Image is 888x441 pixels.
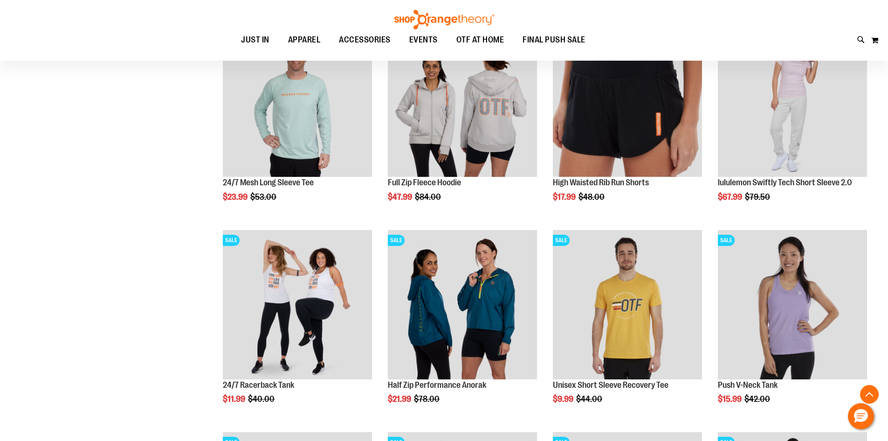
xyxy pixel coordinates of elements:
span: $17.99 [553,192,577,202]
span: OTF AT HOME [456,29,504,50]
div: product [218,225,377,428]
a: Main Image of 1457095SALE [223,28,372,178]
span: $67.99 [718,192,743,202]
a: Product image for Push V-Neck TankSALE [718,230,867,381]
span: $84.00 [415,192,442,202]
div: product [548,23,707,225]
a: Half Zip Performance Anorak [388,380,486,390]
button: Hello, have a question? Let’s chat. [848,403,874,429]
span: $11.99 [223,394,247,404]
div: product [713,225,872,428]
a: JUST IN [232,29,279,51]
a: lululemon Swiftly Tech Short Sleeve 2.0 [718,178,852,187]
img: Product image for Push V-Neck Tank [718,230,867,379]
span: $44.00 [576,394,604,404]
a: OTF AT HOME [447,29,514,51]
div: product [383,23,542,225]
img: Main Image of 1457095 [223,28,372,177]
span: FINAL PUSH SALE [523,29,585,50]
div: product [548,225,707,428]
span: JUST IN [241,29,269,50]
span: EVENTS [409,29,438,50]
span: SALE [223,235,240,246]
a: Half Zip Performance AnorakSALE [388,230,537,381]
img: Half Zip Performance Anorak [388,230,537,379]
img: Main Image of 1457091 [388,28,537,177]
span: SALE [388,235,405,246]
a: APPAREL [279,29,330,51]
span: $48.00 [578,192,606,202]
span: $47.99 [388,192,413,202]
span: ACCESSORIES [339,29,391,50]
a: Main Image of 1457091SALE [388,28,537,178]
a: FINAL PUSH SALE [513,29,595,50]
div: product [383,225,542,428]
span: SALE [718,235,735,246]
button: Back To Top [860,385,879,404]
a: Product image for Unisex Short Sleeve Recovery TeeSALE [553,230,702,381]
a: High Waisted Rib Run ShortsSALE [553,28,702,178]
img: 24/7 Racerback Tank [223,230,372,379]
a: EVENTS [400,29,447,51]
span: APPAREL [288,29,321,50]
a: Push V-Neck Tank [718,380,778,390]
span: $53.00 [250,192,278,202]
span: SALE [553,235,570,246]
img: Product image for Unisex Short Sleeve Recovery Tee [553,230,702,379]
a: 24/7 Racerback TankSALE [223,230,372,381]
span: $40.00 [248,394,276,404]
a: Full Zip Fleece Hoodie [388,178,461,187]
img: Shop Orangetheory [393,10,496,29]
span: $21.99 [388,394,413,404]
span: $78.00 [414,394,441,404]
span: $15.99 [718,394,743,404]
img: lululemon Swiftly Tech Short Sleeve 2.0 [718,28,867,177]
a: lululemon Swiftly Tech Short Sleeve 2.0SALE [718,28,867,178]
div: product [218,23,377,225]
span: $79.50 [745,192,771,202]
span: $42.00 [744,394,771,404]
a: 24/7 Mesh Long Sleeve Tee [223,178,314,187]
a: ACCESSORIES [330,29,400,51]
span: $9.99 [553,394,575,404]
a: High Waisted Rib Run Shorts [553,178,649,187]
img: High Waisted Rib Run Shorts [553,28,702,177]
a: Unisex Short Sleeve Recovery Tee [553,380,668,390]
div: product [713,23,872,225]
a: 24/7 Racerback Tank [223,380,294,390]
span: $23.99 [223,192,249,202]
